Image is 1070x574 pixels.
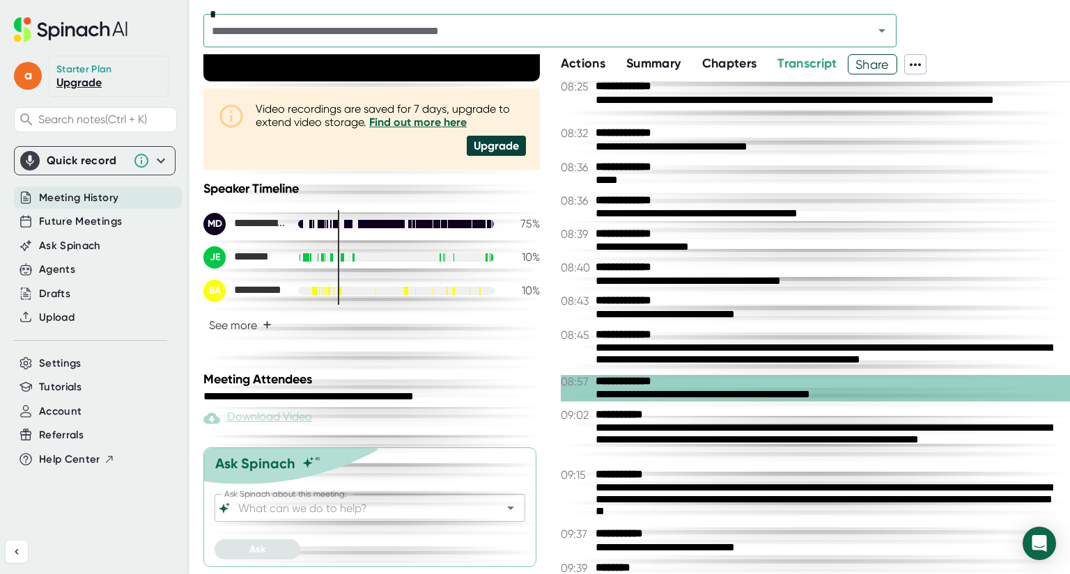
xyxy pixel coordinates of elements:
[39,262,75,278] button: Agents
[39,404,82,420] button: Account
[56,76,102,89] a: Upgrade
[561,56,605,71] span: Actions
[203,246,226,269] div: JE
[20,147,169,175] div: Quick record
[561,375,592,389] span: 08:57
[561,527,592,541] span: 09:37
[256,102,526,129] div: Video recordings are saved for 7 days, upgrade to extend video storage.
[39,286,70,302] button: Drafts
[702,54,757,73] button: Chapters
[561,127,592,141] span: 08:32
[215,455,295,472] div: Ask Spinach
[263,319,272,330] span: +
[39,356,82,372] button: Settings
[626,54,681,73] button: Summary
[39,379,82,395] button: Tutorials
[872,21,892,40] button: Open
[777,54,837,73] button: Transcript
[39,452,100,468] span: Help Center
[203,280,226,302] div: BA
[39,238,101,254] button: Ask Spinach
[561,408,592,422] span: 09:02
[561,194,592,208] span: 08:36
[501,498,520,518] button: Open
[561,294,592,308] span: 08:43
[203,246,287,269] div: Josh Ell
[1023,527,1056,560] div: Open Intercom Messenger
[561,54,605,73] button: Actions
[39,427,84,443] button: Referrals
[777,56,837,71] span: Transcript
[505,250,540,264] div: 10 %
[561,228,592,241] span: 08:39
[249,543,265,555] span: Ask
[38,113,173,126] span: Search notes (Ctrl + K)
[14,62,42,90] span: a
[505,284,540,297] div: 10 %
[56,63,112,76] div: Starter Plan
[561,328,592,342] span: 08:45
[369,115,467,129] a: Find out more here
[203,313,277,337] button: See more+
[39,452,115,468] button: Help Center
[203,372,543,387] div: Meeting Attendees
[6,541,28,563] button: Collapse sidebar
[203,181,540,196] div: Speaker Timeline
[561,468,592,482] span: 09:15
[215,539,300,559] button: Ask
[203,213,287,235] div: Mike Derlatka
[848,52,897,77] span: Share
[39,190,118,206] button: Meeting History
[467,136,526,156] div: Upgrade
[203,213,226,235] div: MD
[702,56,757,71] span: Chapters
[561,161,592,175] span: 08:36
[561,261,592,275] span: 08:40
[235,498,480,518] input: What can we do to help?
[203,410,312,426] div: Paid feature
[203,280,287,302] div: Bryan Adams
[561,80,592,94] span: 08:25
[626,56,681,71] span: Summary
[39,310,75,326] button: Upload
[39,214,122,230] button: Future Meetings
[47,154,126,168] div: Quick record
[848,54,897,74] button: Share
[505,217,540,230] div: 75 %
